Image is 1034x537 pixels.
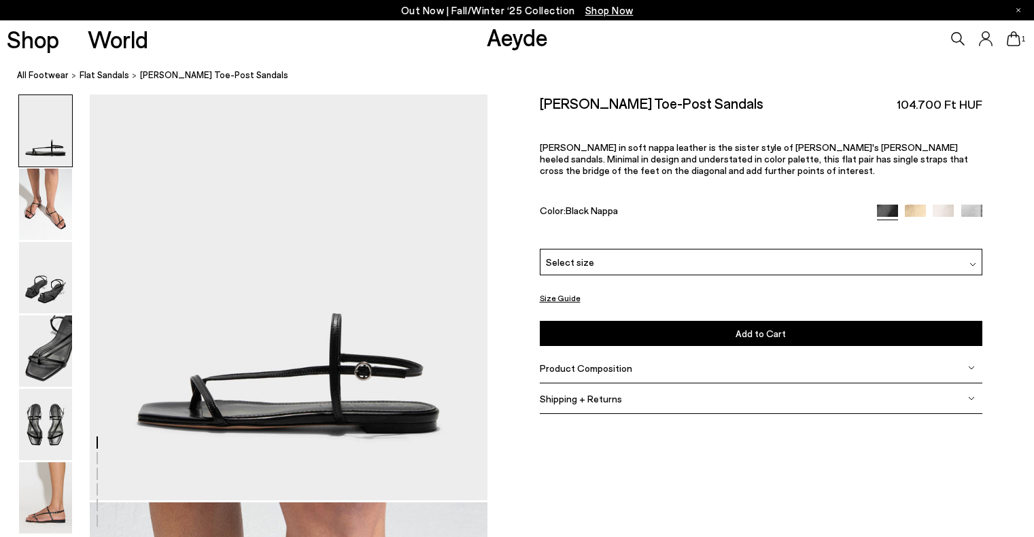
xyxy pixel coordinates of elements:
[540,141,968,176] span: [PERSON_NAME] in soft nappa leather is the sister style of [PERSON_NAME]'s [PERSON_NAME] heeled s...
[80,68,129,82] a: flat sandals
[19,315,72,387] img: Ella Leather Toe-Post Sandals - Image 4
[7,27,59,51] a: Shop
[19,242,72,313] img: Ella Leather Toe-Post Sandals - Image 3
[540,290,581,307] button: Size Guide
[968,395,975,402] img: svg%3E
[540,393,622,404] span: Shipping + Returns
[140,68,288,82] span: [PERSON_NAME] Toe-Post Sandals
[1007,31,1020,46] a: 1
[17,68,69,82] a: All Footwear
[540,205,863,220] div: Color:
[17,57,1034,94] nav: breadcrumb
[969,261,976,268] img: svg%3E
[19,462,72,534] img: Ella Leather Toe-Post Sandals - Image 6
[585,4,634,16] span: Navigate to /collections/new-in
[88,27,148,51] a: World
[80,69,129,80] span: flat sandals
[1020,35,1027,43] span: 1
[19,95,72,167] img: Ella Leather Toe-Post Sandals - Image 1
[540,362,632,374] span: Product Composition
[566,205,618,216] span: Black Nappa
[540,321,982,346] button: Add to Cart
[968,364,975,371] img: svg%3E
[19,169,72,240] img: Ella Leather Toe-Post Sandals - Image 2
[736,328,786,339] span: Add to Cart
[546,255,594,269] span: Select size
[897,96,982,113] span: 104.700 Ft HUF
[487,22,548,51] a: Aeyde
[19,389,72,460] img: Ella Leather Toe-Post Sandals - Image 5
[540,94,763,111] h2: [PERSON_NAME] Toe-Post Sandals
[401,2,634,19] p: Out Now | Fall/Winter ‘25 Collection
